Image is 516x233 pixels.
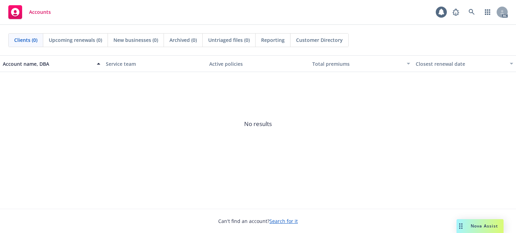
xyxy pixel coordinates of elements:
[296,36,343,44] span: Customer Directory
[218,217,298,225] span: Can't find an account?
[103,55,206,72] button: Service team
[471,223,498,229] span: Nova Assist
[169,36,197,44] span: Archived (0)
[413,55,516,72] button: Closest renewal date
[457,219,504,233] button: Nova Assist
[106,60,203,68] div: Service team
[310,55,413,72] button: Total premiums
[481,5,495,19] a: Switch app
[269,218,298,224] a: Search for it
[14,36,37,44] span: Clients (0)
[206,55,310,72] button: Active policies
[209,60,307,68] div: Active policies
[449,5,463,19] a: Report a Bug
[312,60,402,68] div: Total premiums
[416,60,506,68] div: Closest renewal date
[261,36,285,44] span: Reporting
[3,60,93,68] div: Account name, DBA
[29,9,51,15] span: Accounts
[465,5,479,19] a: Search
[457,219,465,233] div: Drag to move
[113,36,158,44] span: New businesses (0)
[6,2,54,22] a: Accounts
[49,36,102,44] span: Upcoming renewals (0)
[208,36,250,44] span: Untriaged files (0)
